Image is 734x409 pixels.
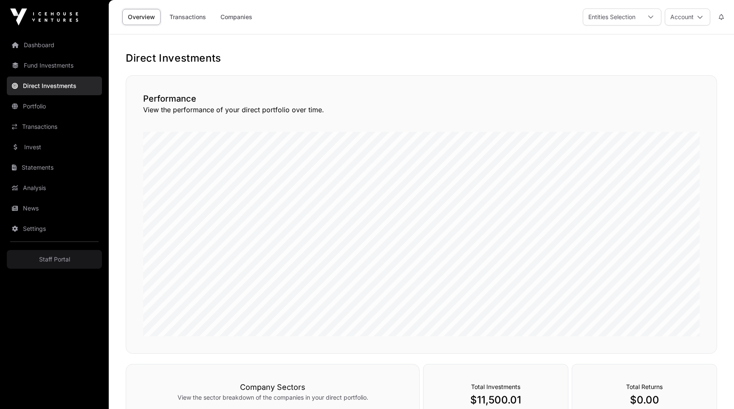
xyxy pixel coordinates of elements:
[10,9,78,26] img: Icehouse Ventures Logo
[589,393,700,407] p: $0.00
[215,9,258,25] a: Companies
[626,383,663,390] span: Total Returns
[143,381,402,393] h3: Company Sectors
[440,393,551,407] p: $11,500.01
[7,219,102,238] a: Settings
[164,9,212,25] a: Transactions
[7,179,102,197] a: Analysis
[7,250,102,269] a: Staff Portal
[143,93,700,105] h2: Performance
[7,117,102,136] a: Transactions
[7,77,102,95] a: Direct Investments
[665,9,710,26] button: Account
[7,158,102,177] a: Statements
[143,393,402,402] p: View the sector breakdown of the companies in your direct portfolio.
[143,105,700,115] p: View the performance of your direct portfolio over time.
[122,9,161,25] a: Overview
[583,9,641,25] div: Entities Selection
[471,383,520,390] span: Total Investments
[7,56,102,75] a: Fund Investments
[7,199,102,218] a: News
[126,51,717,65] h1: Direct Investments
[7,138,102,156] a: Invest
[7,97,102,116] a: Portfolio
[7,36,102,54] a: Dashboard
[692,368,734,409] iframe: Chat Widget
